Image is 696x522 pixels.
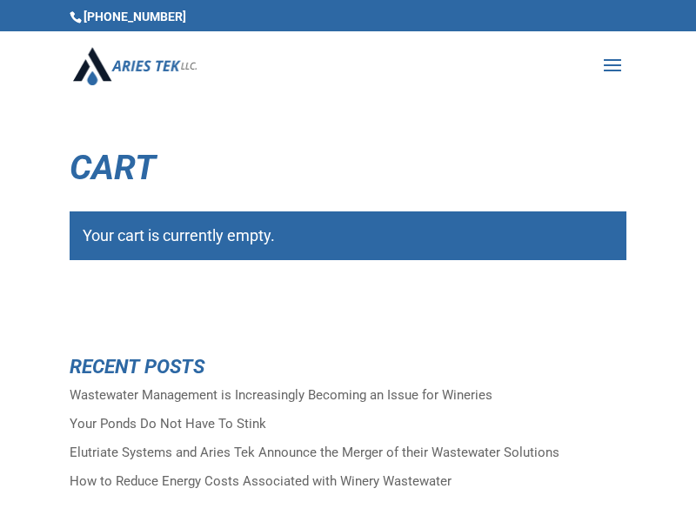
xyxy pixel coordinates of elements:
[70,416,266,432] a: Your Ponds Do Not Have To Stink
[70,357,626,385] h4: Recent Posts
[70,387,492,403] a: Wastewater Management is Increasingly Becoming an Issue for Wineries
[70,445,559,460] a: Elutriate Systems and Aries Tek Announce the Merger of their Wastewater Solutions
[73,47,197,84] img: Aries Tek
[70,291,222,335] a: Return to shop
[70,211,626,260] div: Your cart is currently empty.
[70,10,186,23] span: [PHONE_NUMBER]
[70,473,452,489] a: How to Reduce Energy Costs Associated with Winery Wastewater
[70,151,626,194] h1: Cart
